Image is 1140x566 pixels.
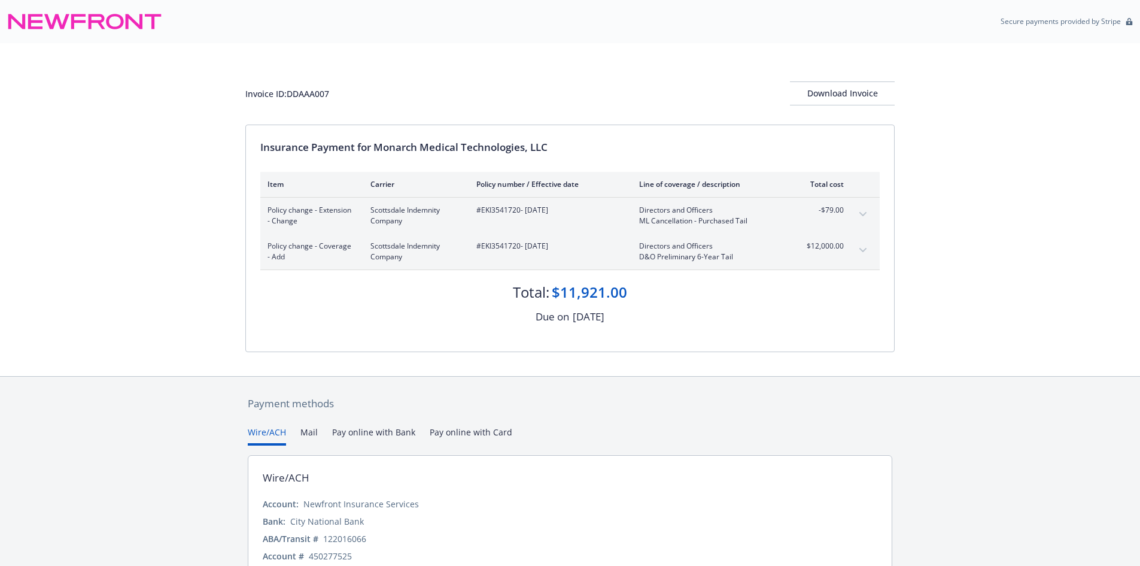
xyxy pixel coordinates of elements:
[573,309,604,325] div: [DATE]
[260,234,880,270] div: Policy change - Coverage - AddScottsdale Indemnity Company#EKI3541720- [DATE]Directors and Office...
[267,179,351,189] div: Item
[245,87,329,100] div: Invoice ID: DDAAA007
[332,426,415,446] button: Pay online with Bank
[370,205,457,226] span: Scottsdale Indemnity Company
[267,241,351,262] span: Policy change - Coverage - Add
[263,550,304,562] div: Account #
[639,205,780,216] span: Directors and Officers
[300,426,318,446] button: Mail
[370,241,457,262] span: Scottsdale Indemnity Company
[639,252,780,262] span: D&O Preliminary 6-Year Tail
[790,81,895,105] button: Download Invoice
[799,179,844,189] div: Total cost
[263,515,285,528] div: Bank:
[639,205,780,226] span: Directors and OfficersML Cancellation - Purchased Tail
[263,498,299,510] div: Account:
[853,205,873,224] button: expand content
[799,241,844,252] span: $12,000.00
[309,550,352,562] div: 450277525
[248,426,286,446] button: Wire/ACH
[267,205,351,226] span: Policy change - Extension - Change
[476,205,620,216] span: #EKI3541720 - [DATE]
[513,282,549,302] div: Total:
[639,241,780,262] span: Directors and OfficersD&O Preliminary 6-Year Tail
[1001,16,1121,26] p: Secure payments provided by Stripe
[323,532,366,545] div: 122016066
[248,396,892,411] div: Payment methods
[263,470,309,486] div: Wire/ACH
[790,82,895,105] div: Download Invoice
[430,426,512,446] button: Pay online with Card
[290,515,364,528] div: City National Bank
[263,532,318,545] div: ABA/Transit #
[370,179,457,189] div: Carrier
[639,179,780,189] div: Line of coverage / description
[853,241,873,260] button: expand content
[799,205,844,216] span: -$79.00
[476,179,620,189] div: Policy number / Effective date
[639,216,780,226] span: ML Cancellation - Purchased Tail
[536,309,569,325] div: Due on
[260,140,880,155] div: Insurance Payment for Monarch Medical Technologies, LLC
[476,241,620,252] span: #EKI3541720 - [DATE]
[552,282,627,302] div: $11,921.00
[303,498,419,510] div: Newfront Insurance Services
[639,241,780,252] span: Directors and Officers
[260,198,880,234] div: Policy change - Extension - ChangeScottsdale Indemnity Company#EKI3541720- [DATE]Directors and Of...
